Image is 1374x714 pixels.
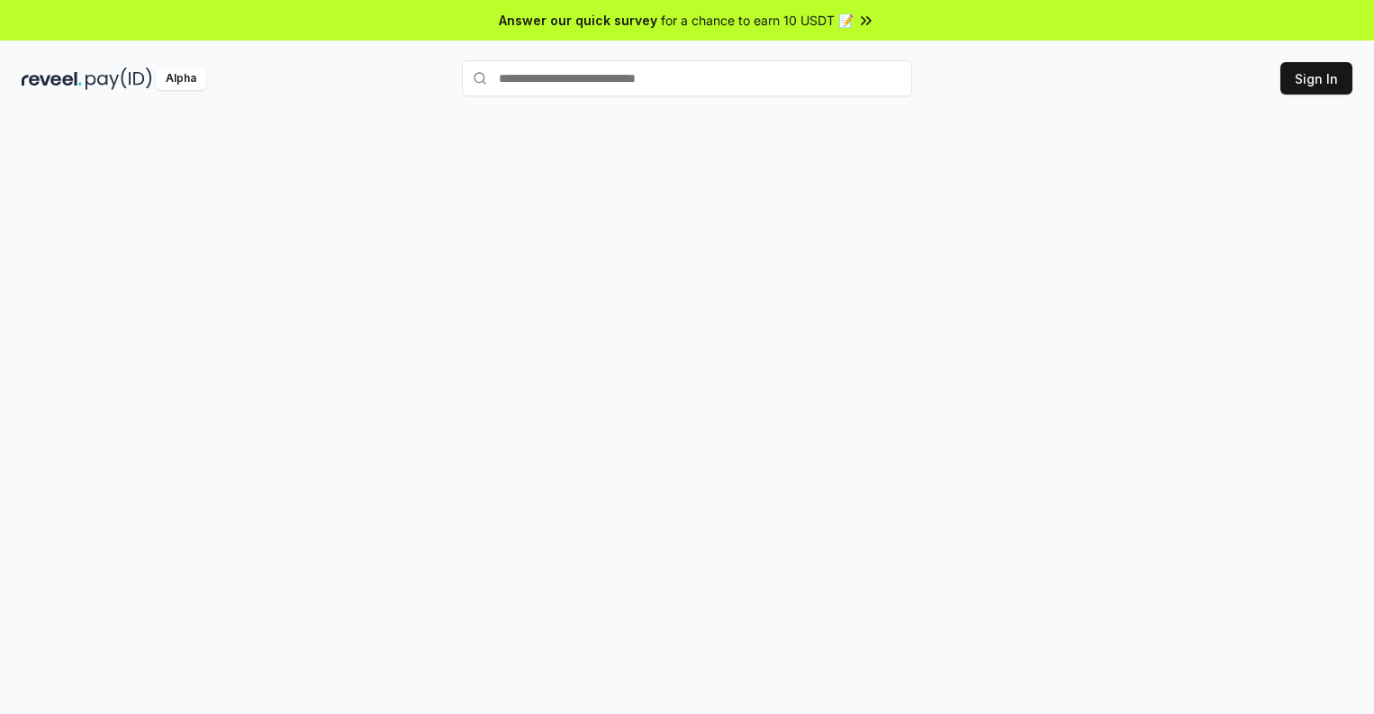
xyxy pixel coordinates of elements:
[499,11,657,30] span: Answer our quick survey
[1280,62,1352,95] button: Sign In
[86,68,152,90] img: pay_id
[661,11,854,30] span: for a chance to earn 10 USDT 📝
[22,68,82,90] img: reveel_dark
[156,68,206,90] div: Alpha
